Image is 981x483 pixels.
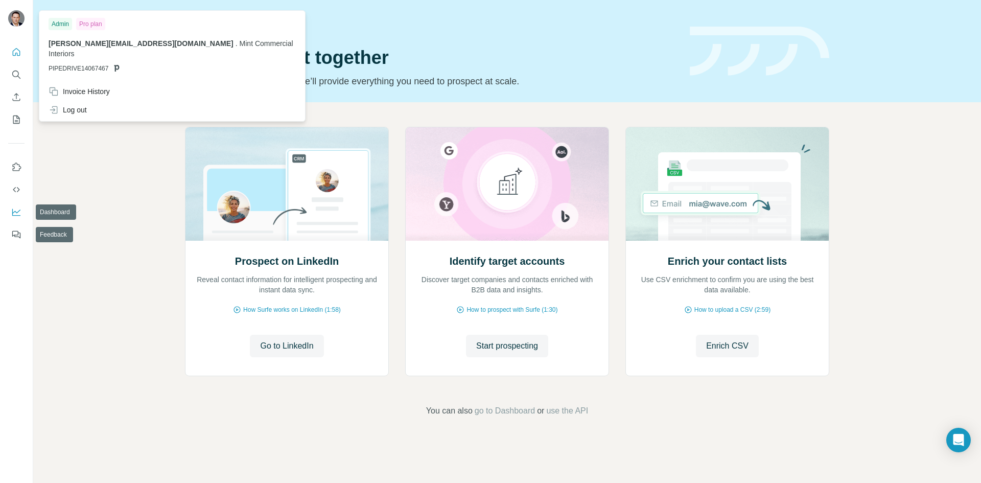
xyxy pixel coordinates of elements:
h1: Let’s prospect together [185,48,678,68]
button: Go to LinkedIn [250,335,323,357]
button: Start prospecting [466,335,548,357]
span: [PERSON_NAME][EMAIL_ADDRESS][DOMAIN_NAME] [49,39,233,48]
div: Invoice History [49,86,110,97]
button: go to Dashboard [475,405,535,417]
button: Quick start [8,43,25,61]
button: use the API [546,405,588,417]
div: Pro plan [76,18,105,30]
button: Enrich CSV [8,88,25,106]
div: Open Intercom Messenger [946,428,971,452]
p: Pick your starting point and we’ll provide everything you need to prospect at scale. [185,74,678,88]
img: Enrich your contact lists [625,127,829,241]
span: How Surfe works on LinkedIn (1:58) [243,305,341,314]
h2: Identify target accounts [450,254,565,268]
span: . [236,39,238,48]
span: PIPEDRIVE14067467 [49,64,108,73]
button: Use Surfe on LinkedIn [8,158,25,176]
span: How to upload a CSV (2:59) [694,305,770,314]
span: How to prospect with Surfe (1:30) [466,305,557,314]
span: or [537,405,544,417]
span: You can also [426,405,473,417]
p: Reveal contact information for intelligent prospecting and instant data sync. [196,274,378,295]
img: Avatar [8,10,25,27]
button: Search [8,65,25,84]
h2: Prospect on LinkedIn [235,254,339,268]
span: Go to LinkedIn [260,340,313,352]
p: Use CSV enrichment to confirm you are using the best data available. [636,274,819,295]
div: Log out [49,105,87,115]
p: Discover target companies and contacts enriched with B2B data and insights. [416,274,598,295]
div: Quick start [185,19,678,29]
h2: Enrich your contact lists [668,254,787,268]
div: Admin [49,18,72,30]
button: Feedback [8,225,25,244]
img: Identify target accounts [405,127,609,241]
img: banner [690,27,829,76]
span: Enrich CSV [706,340,749,352]
button: Use Surfe API [8,180,25,199]
span: Start prospecting [476,340,538,352]
button: My lists [8,110,25,129]
img: Prospect on LinkedIn [185,127,389,241]
button: Dashboard [8,203,25,221]
button: Enrich CSV [696,335,759,357]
